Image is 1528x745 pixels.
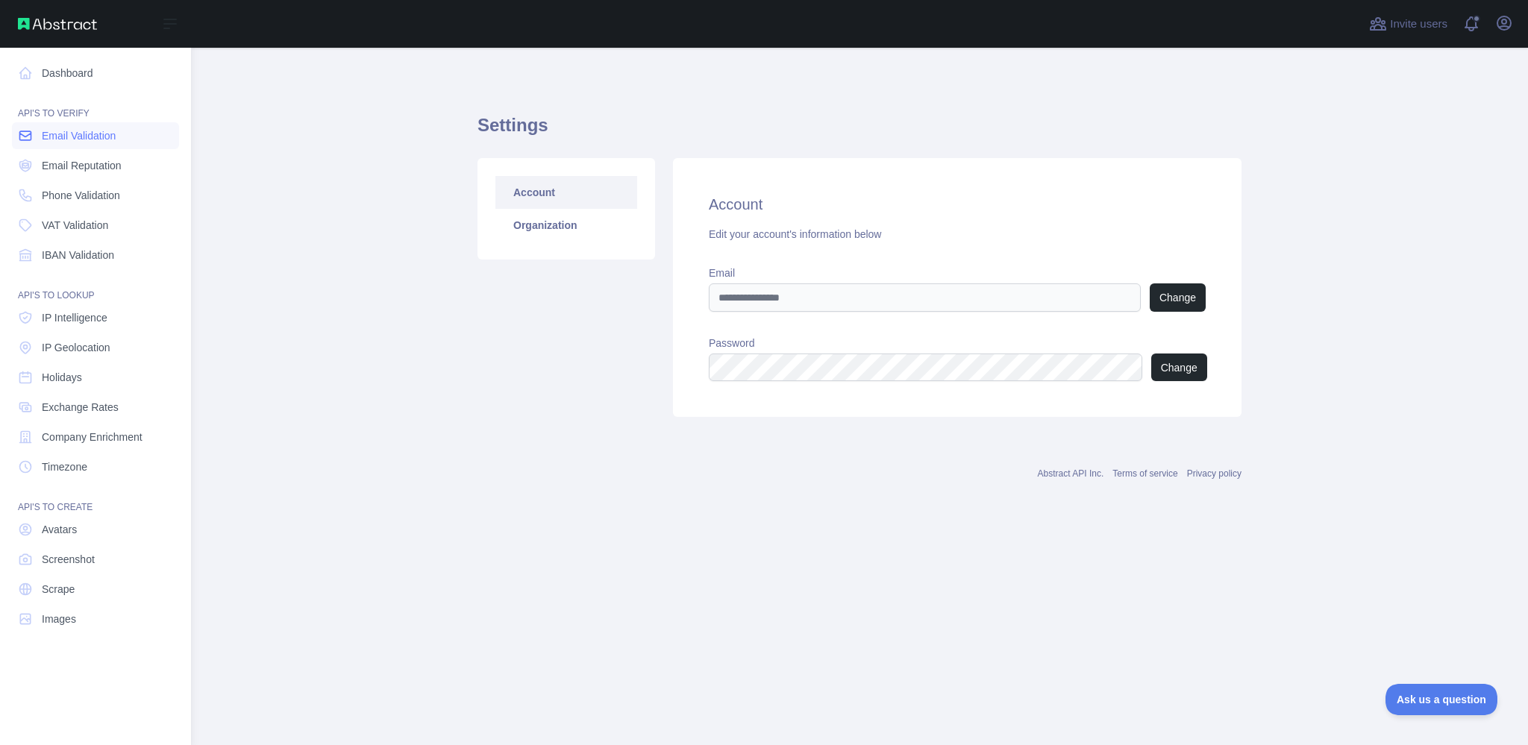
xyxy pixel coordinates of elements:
[1366,12,1450,36] button: Invite users
[12,424,179,450] a: Company Enrichment
[1038,468,1104,479] a: Abstract API Inc.
[1187,468,1241,479] a: Privacy policy
[42,158,122,173] span: Email Reputation
[12,516,179,543] a: Avatars
[12,242,179,268] a: IBAN Validation
[709,227,1206,242] div: Edit your account's information below
[12,60,179,87] a: Dashboard
[12,483,179,513] div: API'S TO CREATE
[12,606,179,632] a: Images
[12,394,179,421] a: Exchange Rates
[12,576,179,603] a: Scrape
[42,310,107,325] span: IP Intelligence
[12,304,179,331] a: IP Intelligence
[1112,468,1177,479] a: Terms of service
[42,218,108,233] span: VAT Validation
[12,212,179,239] a: VAT Validation
[42,400,119,415] span: Exchange Rates
[12,122,179,149] a: Email Validation
[709,265,1206,280] label: Email
[709,336,1206,351] label: Password
[477,113,1241,149] h1: Settings
[12,89,179,119] div: API'S TO VERIFY
[12,364,179,391] a: Holidays
[42,370,82,385] span: Holidays
[12,546,179,573] a: Screenshot
[42,612,76,626] span: Images
[1390,16,1447,33] span: Invite users
[1150,283,1206,312] button: Change
[12,453,179,480] a: Timezone
[18,18,97,30] img: Abstract API
[42,522,77,537] span: Avatars
[42,582,75,597] span: Scrape
[495,209,637,242] a: Organization
[42,430,143,444] span: Company Enrichment
[495,176,637,209] a: Account
[12,152,179,179] a: Email Reputation
[1151,353,1207,381] button: Change
[12,334,179,361] a: IP Geolocation
[42,188,120,203] span: Phone Validation
[42,248,114,263] span: IBAN Validation
[42,459,87,474] span: Timezone
[1385,684,1498,715] iframe: Toggle Customer Support
[42,552,95,567] span: Screenshot
[709,194,1206,215] h2: Account
[12,182,179,209] a: Phone Validation
[42,340,110,355] span: IP Geolocation
[12,271,179,301] div: API'S TO LOOKUP
[42,128,116,143] span: Email Validation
